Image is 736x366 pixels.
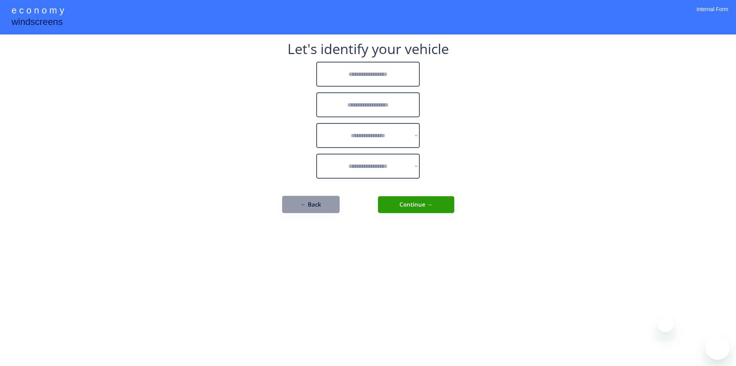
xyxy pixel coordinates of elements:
[11,4,64,18] div: e c o n o m y
[705,335,730,360] iframe: Button to launch messaging window
[287,42,449,56] div: Let's identify your vehicle
[658,317,673,332] iframe: Close message
[11,15,62,30] div: windscreens
[282,196,340,213] button: ← Back
[378,196,454,213] button: Continue →
[697,6,728,23] div: Internal Form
